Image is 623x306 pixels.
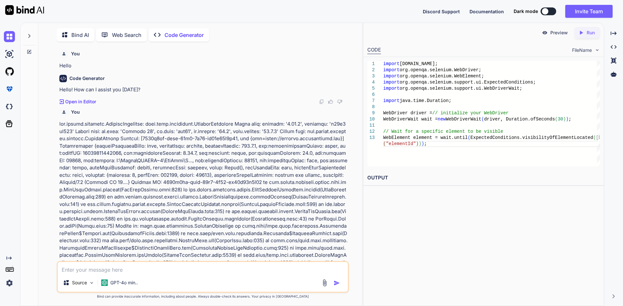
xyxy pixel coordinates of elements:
p: Bind AI [71,31,89,39]
img: attachment [321,279,328,287]
span: org.openqa.selenium.WebElement; [399,74,484,79]
p: Source [72,279,87,286]
h2: OUTPUT [363,170,604,186]
span: WebDriver driver = [383,110,432,116]
p: Run [587,29,595,36]
p: Bind can provide inaccurate information, including about people. Always double-check its answers.... [57,294,349,299]
span: ( [593,135,596,140]
div: 5 [367,85,375,92]
img: darkCloudIdeIcon [4,101,15,112]
span: ( [555,117,557,122]
div: 9 [367,110,375,116]
img: premium [4,84,15,95]
span: import [383,67,399,73]
div: 1 [367,61,375,67]
span: ; [533,80,536,85]
div: 4 [367,79,375,85]
button: Documentation [470,8,504,15]
span: driver, Duration.ofSeconds [484,117,555,122]
button: Discord Support [423,8,460,15]
span: // Wait for a specific element to be visible [383,129,503,134]
div: 12 [367,129,375,135]
div: 6 [367,92,375,98]
span: FileName [572,47,592,53]
span: ; [568,117,571,122]
img: GPT-4o mini [101,279,108,286]
span: org.openqa.selenium.support.ui.WebDriverWait; [399,86,522,91]
div: 10 [367,116,375,122]
p: Web Search [112,31,141,39]
div: 13 [367,135,375,141]
span: ( [468,135,470,140]
img: icon [334,280,340,286]
img: dislike [337,99,342,104]
h6: You [71,109,80,115]
span: import [383,80,399,85]
span: Dark mode [514,8,538,15]
span: ExpectedConditions.visibilityOfElementLocated [470,135,593,140]
span: ( [383,141,386,146]
div: CODE [367,46,381,54]
h6: Code Generator [69,75,105,82]
span: new [438,117,446,122]
span: import [383,98,399,103]
span: java.time.Duration; [399,98,451,103]
span: WebDriverWait [446,117,481,122]
span: WebElement element = wait.until [383,135,468,140]
img: copy [319,99,324,104]
img: Bind AI [5,5,44,15]
h6: You [71,51,80,57]
button: Invite Team [565,5,613,18]
span: ; [424,141,427,146]
div: 2 [367,67,375,73]
span: ) [419,141,421,146]
div: 3 [367,73,375,79]
span: import [383,74,399,79]
p: Open in Editor [65,98,96,105]
span: org.openqa.selenium.WebDriver; [399,67,481,73]
img: githubLight [4,66,15,77]
span: ( [481,117,484,122]
span: org.openqa.selenium.support.ui.ExpectedConditions [399,80,533,85]
span: ) [421,141,424,146]
img: chevron down [594,47,600,53]
span: Discord Support [423,9,460,14]
span: import [383,86,399,91]
span: import [383,61,399,66]
p: Code Generator [165,31,204,39]
span: "elementId" [386,141,416,146]
p: GPT-4o min.. [110,279,138,286]
span: ) [563,117,566,122]
span: Documentation [470,9,504,14]
div: 8 [367,104,375,110]
img: ai-studio [4,49,15,60]
img: settings [4,278,15,289]
div: 7 [367,98,375,104]
p: Hello! How can I assist you [DATE]? [59,86,348,94]
img: chat [4,31,15,42]
p: Preview [550,29,568,36]
div: 11 [367,122,375,129]
span: WebDriverWait wait = [383,117,438,122]
img: like [328,99,333,104]
p: Hello [59,62,348,70]
span: ) [566,117,568,122]
span: 30 [557,117,563,122]
span: ) [416,141,418,146]
span: // initialize your WebDriver [432,110,508,116]
img: preview [542,30,548,36]
img: Pick Models [89,280,94,286]
span: [DOMAIN_NAME]; [399,61,438,66]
